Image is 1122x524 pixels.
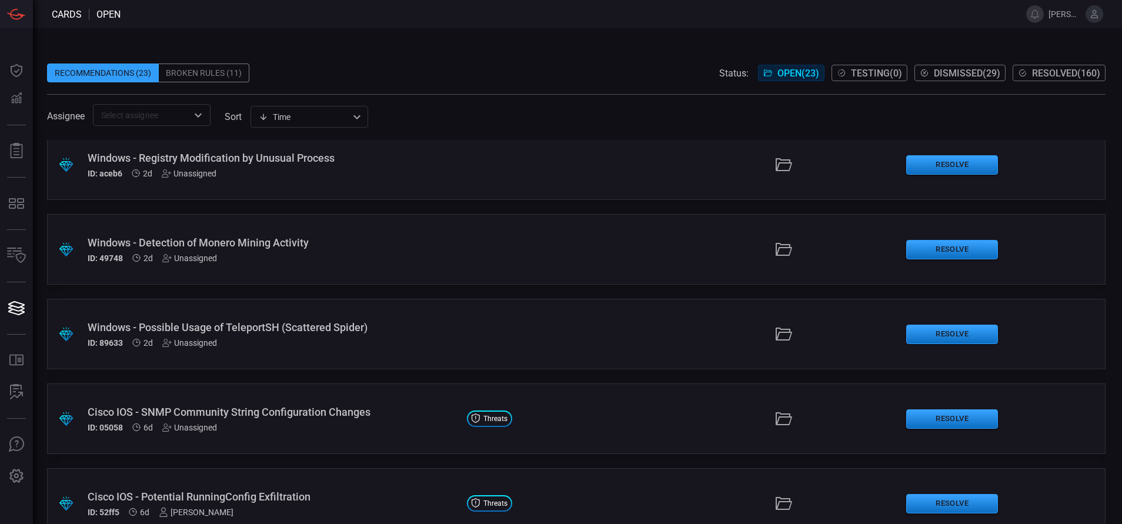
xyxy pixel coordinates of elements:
[2,189,31,218] button: MITRE - Detection Posture
[2,137,31,165] button: Reports
[777,68,819,79] span: Open ( 23 )
[88,338,123,348] h5: ID: 89633
[162,253,217,263] div: Unassigned
[2,462,31,490] button: Preferences
[2,430,31,459] button: Ask Us A Question
[88,253,123,263] h5: ID: 49748
[190,107,206,124] button: Open
[2,56,31,85] button: Dashboard
[906,325,998,344] button: Resolve
[914,65,1006,81] button: Dismissed(29)
[159,508,233,517] div: [PERSON_NAME]
[906,155,998,175] button: Resolve
[483,500,507,507] span: Threats
[162,169,216,178] div: Unassigned
[2,378,31,406] button: ALERT ANALYSIS
[225,111,242,122] label: sort
[1013,65,1106,81] button: Resolved(160)
[88,423,123,432] h5: ID: 05058
[88,236,458,249] div: Windows - Detection of Monero Mining Activity
[719,68,749,79] span: Status:
[52,9,82,20] span: Cards
[832,65,907,81] button: Testing(0)
[47,111,85,122] span: Assignee
[96,108,188,122] input: Select assignee
[88,490,458,503] div: Cisco IOS - Potential RunningConfig Exfiltration
[88,508,119,517] h5: ID: 52ff5
[143,338,153,348] span: Aug 31, 2025 11:50 AM
[906,240,998,259] button: Resolve
[2,346,31,375] button: Rule Catalog
[143,169,152,178] span: Aug 31, 2025 11:50 AM
[88,321,458,333] div: Windows - Possible Usage of TeleportSH (Scattered Spider)
[851,68,902,79] span: Testing ( 0 )
[259,111,349,123] div: Time
[162,423,217,432] div: Unassigned
[906,409,998,429] button: Resolve
[96,9,121,20] span: open
[2,294,31,322] button: Cards
[483,415,507,422] span: Threats
[159,64,249,82] div: Broken Rules (11)
[1048,9,1081,19] span: [PERSON_NAME].[PERSON_NAME]
[2,85,31,113] button: Detections
[47,64,159,82] div: Recommendations (23)
[2,242,31,270] button: Inventory
[934,68,1000,79] span: Dismissed ( 29 )
[906,494,998,513] button: Resolve
[140,508,149,517] span: Aug 27, 2025 5:09 PM
[143,253,153,263] span: Aug 31, 2025 11:50 AM
[88,406,458,418] div: Cisco IOS - SNMP Community String Configuration Changes
[143,423,153,432] span: Aug 27, 2025 5:09 PM
[758,65,824,81] button: Open(23)
[88,152,458,164] div: Windows - Registry Modification by Unusual Process
[162,338,217,348] div: Unassigned
[1032,68,1100,79] span: Resolved ( 160 )
[88,169,122,178] h5: ID: aceb6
